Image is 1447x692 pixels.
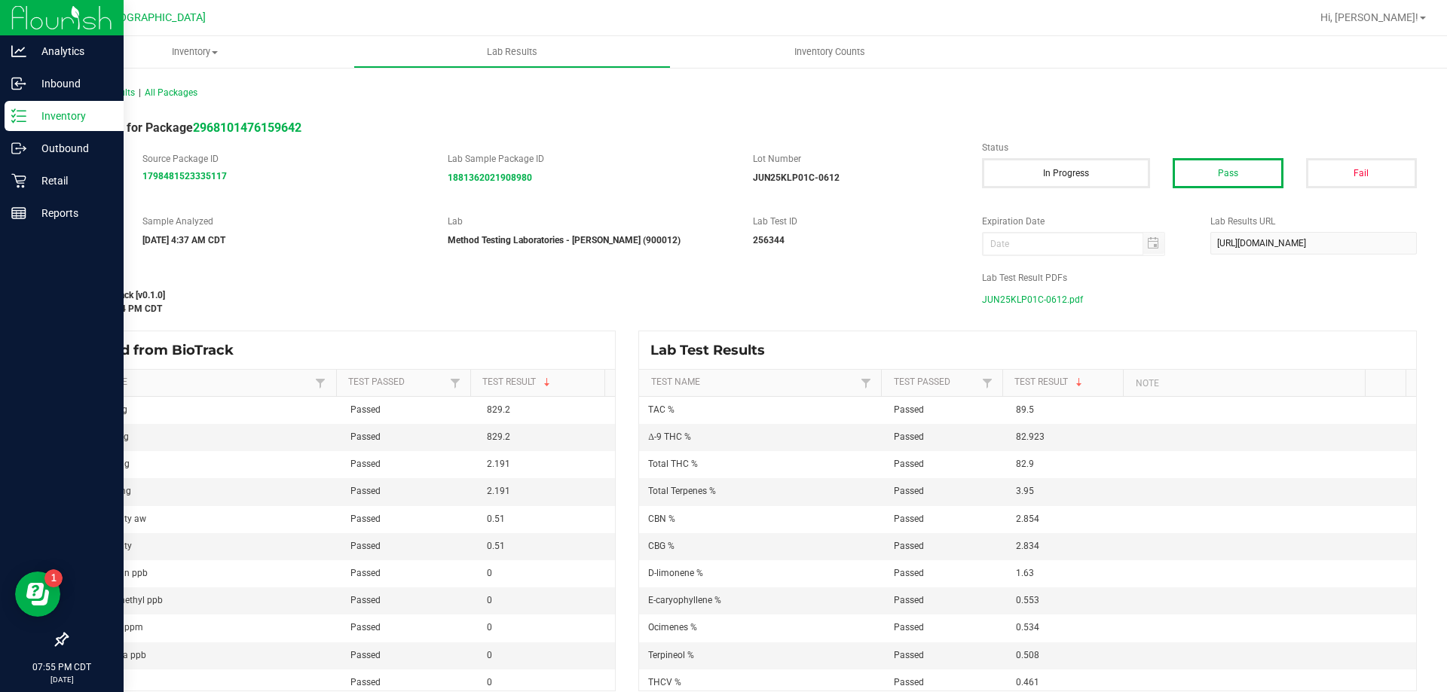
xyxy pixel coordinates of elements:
[753,152,959,166] label: Lot Number
[487,650,492,660] span: 0
[671,36,988,68] a: Inventory Counts
[894,486,924,496] span: Passed
[350,622,381,633] span: Passed
[142,171,227,181] a: 1798481523335117
[78,342,245,358] span: Synced from BioTrack
[651,376,857,389] a: Test NameSortable
[753,172,840,183] strong: JUN25KLP01C-0612
[982,288,1083,311] span: JUN25KLP01C-0612.pdf
[648,677,681,687] span: THCV %
[36,45,353,59] span: Inventory
[894,514,924,524] span: Passed
[350,541,381,551] span: Passed
[1016,486,1034,496] span: 3.95
[894,541,924,551] span: Passed
[350,486,381,496] span: Passed
[44,569,63,587] iframe: Resource center unread badge
[26,139,117,157] p: Outbound
[650,342,776,358] span: Lab Test Results
[26,172,117,190] p: Retail
[648,404,675,415] span: TAC %
[894,650,924,660] span: Passed
[1123,370,1365,397] th: Note
[11,108,26,123] inline-svg: Inventory
[11,44,26,59] inline-svg: Analytics
[774,45,886,59] span: Inventory Counts
[648,514,675,524] span: CBN %
[353,36,671,68] a: Lab Results
[350,459,381,469] span: Passed
[145,87,197,98] span: All Packages
[1173,158,1283,188] button: Pass
[102,11,206,24] span: [GEOGRAPHIC_DATA]
[448,152,730,166] label: Lab Sample Package ID
[753,235,785,245] strong: 256344
[142,235,225,245] strong: [DATE] 4:37 AM CDT
[894,677,924,687] span: Passed
[193,120,301,135] a: 2968101476159642
[487,568,492,578] span: 0
[350,514,381,524] span: Passed
[487,541,505,551] span: 0.51
[142,215,425,228] label: Sample Analyzed
[648,541,675,551] span: CBG %
[1016,541,1039,551] span: 2.834
[1073,376,1085,389] span: Sortable
[11,173,26,188] inline-svg: Retail
[1016,595,1039,605] span: 0.553
[350,404,381,415] span: Passed
[142,152,425,166] label: Source Package ID
[66,120,301,135] span: Lab Result for Package
[487,595,492,605] span: 0
[350,431,381,442] span: Passed
[11,141,26,156] inline-svg: Outbound
[487,514,505,524] span: 0.51
[753,215,959,228] label: Lab Test ID
[1016,459,1034,469] span: 82.9
[648,431,691,442] span: Δ-9 THC %
[26,204,117,222] p: Reports
[448,215,730,228] label: Lab
[978,373,996,392] a: Filter
[982,158,1150,188] button: In Progress
[350,595,381,605] span: Passed
[487,486,510,496] span: 2.191
[11,206,26,221] inline-svg: Reports
[1016,431,1045,442] span: 82.923
[350,650,381,660] span: Passed
[7,674,117,685] p: [DATE]
[15,572,60,617] iframe: Resource center
[1016,677,1039,687] span: 0.461
[894,459,924,469] span: Passed
[78,376,311,389] a: Test NameSortable
[648,459,698,469] span: Total THC %
[541,376,553,389] span: Sortable
[487,404,510,415] span: 829.2
[350,677,381,687] span: Passed
[648,595,721,605] span: E-caryophyllene %
[894,595,924,605] span: Passed
[446,373,464,392] a: Filter
[311,373,329,392] a: Filter
[894,568,924,578] span: Passed
[648,568,703,578] span: D-limonene %
[982,215,1188,228] label: Expiration Date
[487,677,492,687] span: 0
[448,172,532,183] strong: 1881362021908980
[1306,158,1417,188] button: Fail
[1016,514,1039,524] span: 2.854
[1016,622,1039,633] span: 0.534
[139,87,141,98] span: |
[894,376,978,389] a: Test PassedSortable
[26,107,117,125] p: Inventory
[26,42,117,60] p: Analytics
[894,404,924,415] span: Passed
[894,431,924,442] span: Passed
[1210,215,1417,228] label: Lab Results URL
[1016,404,1034,415] span: 89.5
[482,376,599,389] a: Test ResultSortable
[11,76,26,91] inline-svg: Inbound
